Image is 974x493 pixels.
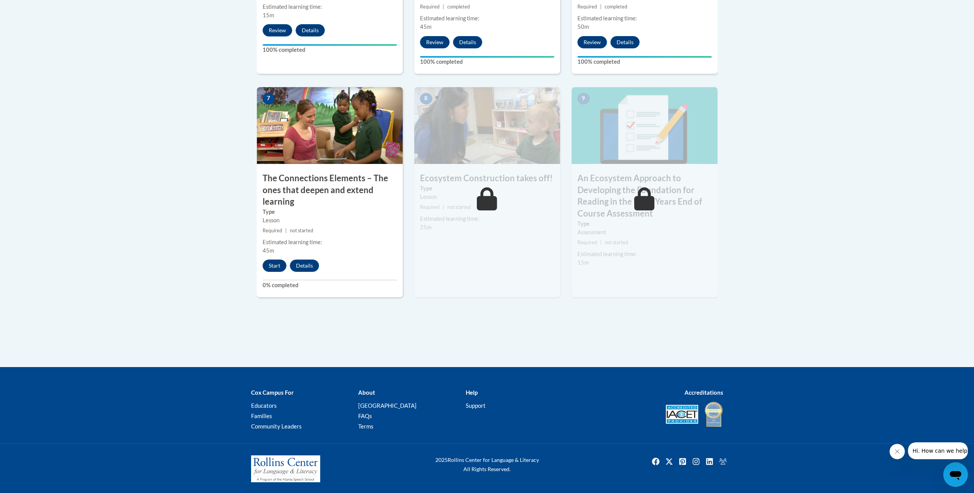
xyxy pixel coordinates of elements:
[577,250,712,258] div: Estimated learning time:
[420,23,432,30] span: 45m
[600,4,602,10] span: |
[420,93,432,104] span: 8
[420,215,554,223] div: Estimated learning time:
[263,44,397,46] div: Your progress
[358,389,375,396] b: About
[466,402,486,409] a: Support
[703,455,716,468] img: LinkedIn icon
[296,24,325,36] button: Details
[577,56,712,58] div: Your progress
[414,172,560,184] h3: Ecosystem Construction takes off!
[358,423,374,430] a: Terms
[420,224,432,230] span: 25m
[263,228,282,233] span: Required
[257,172,403,208] h3: The Connections Elements – The ones that deepen and extend learning
[251,389,294,396] b: Cox Campus For
[703,455,716,468] a: Linkedin
[666,405,698,424] img: Accredited IACET® Provider
[610,36,640,48] button: Details
[663,455,675,468] img: Twitter icon
[663,455,675,468] a: Twitter
[358,402,417,409] a: [GEOGRAPHIC_DATA]
[263,238,397,246] div: Estimated learning time:
[435,457,448,463] span: 2025
[414,87,560,164] img: Course Image
[577,93,590,104] span: 9
[676,455,689,468] img: Pinterest icon
[5,5,62,12] span: Hi. How can we help?
[420,14,554,23] div: Estimated learning time:
[577,14,712,23] div: Estimated learning time:
[690,455,702,468] img: Instagram icon
[577,36,607,48] button: Review
[263,12,274,18] span: 15m
[577,228,712,237] div: Assessment
[251,423,302,430] a: Community Leaders
[251,412,272,419] a: Families
[890,444,905,459] iframe: Close message
[605,240,628,245] span: not started
[420,204,440,210] span: Required
[290,260,319,272] button: Details
[263,247,274,254] span: 45m
[251,455,320,482] img: Rollins Center for Language & Literacy - A Program of the Atlanta Speech School
[263,93,275,104] span: 7
[577,240,597,245] span: Required
[650,455,662,468] img: Facebook icon
[605,4,627,10] span: completed
[717,455,729,468] img: Facebook group icon
[420,56,554,58] div: Your progress
[290,228,313,233] span: not started
[443,4,444,10] span: |
[420,184,554,193] label: Type
[447,204,471,210] span: not started
[717,455,729,468] a: Facebook Group
[577,259,589,266] span: 15m
[420,4,440,10] span: Required
[251,402,277,409] a: Educators
[577,23,589,30] span: 50m
[466,389,478,396] b: Help
[420,193,554,201] div: Lesson
[704,401,723,428] img: IDA® Accredited
[676,455,689,468] a: Pinterest
[572,87,718,164] img: Course Image
[263,281,397,290] label: 0% completed
[285,228,287,233] span: |
[685,389,723,396] b: Accreditations
[263,208,397,216] label: Type
[690,455,702,468] a: Instagram
[263,3,397,11] div: Estimated learning time:
[447,4,470,10] span: completed
[257,87,403,164] img: Course Image
[577,220,712,228] label: Type
[943,462,968,487] iframe: Button to launch messaging window
[650,455,662,468] a: Facebook
[263,46,397,54] label: 100% completed
[420,58,554,66] label: 100% completed
[453,36,482,48] button: Details
[358,412,372,419] a: FAQs
[600,240,602,245] span: |
[443,204,444,210] span: |
[420,36,450,48] button: Review
[577,58,712,66] label: 100% completed
[263,216,397,225] div: Lesson
[577,4,597,10] span: Required
[908,442,968,459] iframe: Message from company
[263,260,286,272] button: Start
[407,455,568,474] div: Rollins Center for Language & Literacy All Rights Reserved.
[572,172,718,220] h3: An Ecosystem Approach to Developing the Foundation for Reading in the Early Years End of Course A...
[263,24,292,36] button: Review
